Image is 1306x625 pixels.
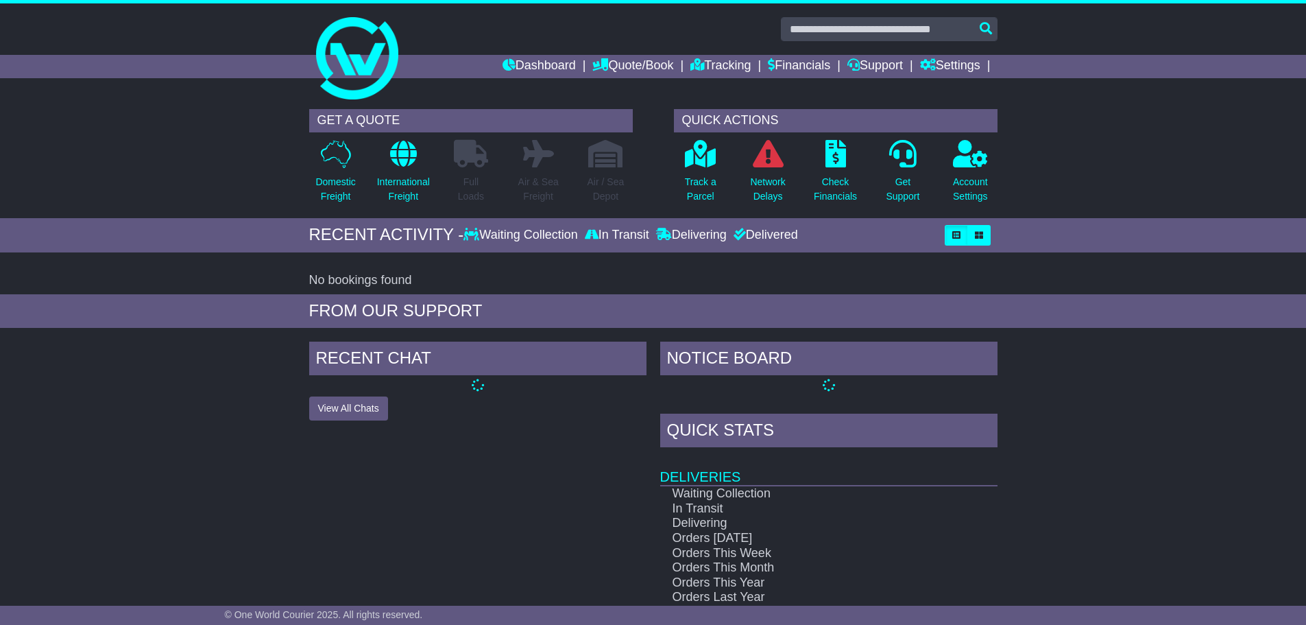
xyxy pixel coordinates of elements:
p: Air / Sea Depot [588,175,625,204]
div: Delivered [730,228,798,243]
a: CheckFinancials [813,139,858,211]
a: NetworkDelays [749,139,786,211]
td: Orders [DATE] [660,531,949,546]
a: GetSupport [885,139,920,211]
td: Orders Last Year [660,590,949,605]
a: DomesticFreight [315,139,356,211]
button: View All Chats [309,397,388,421]
a: Financials [768,55,830,78]
td: Deliveries [660,451,997,486]
p: Account Settings [953,175,988,204]
div: In Transit [581,228,653,243]
div: RECENT CHAT [309,342,646,379]
a: Quote/Book [592,55,673,78]
div: No bookings found [309,273,997,288]
p: Check Financials [814,175,857,204]
p: Network Delays [750,175,785,204]
a: AccountSettings [952,139,989,211]
div: FROM OUR SUPPORT [309,301,997,321]
a: Settings [920,55,980,78]
td: Orders This Week [660,546,949,561]
div: Quick Stats [660,414,997,451]
td: Delivering [660,516,949,531]
td: Orders This Year [660,576,949,591]
a: Support [847,55,903,78]
p: Track a Parcel [685,175,716,204]
p: Get Support [886,175,919,204]
a: Track aParcel [684,139,717,211]
div: Waiting Collection [463,228,581,243]
span: © One World Courier 2025. All rights reserved. [225,609,423,620]
td: In Transit [660,502,949,517]
a: Tracking [690,55,751,78]
p: Air & Sea Freight [518,175,559,204]
div: Delivering [653,228,730,243]
p: International Freight [377,175,430,204]
p: Full Loads [454,175,488,204]
p: Domestic Freight [315,175,355,204]
a: InternationalFreight [376,139,431,211]
div: NOTICE BOARD [660,342,997,379]
a: Dashboard [503,55,576,78]
td: Orders This Month [660,561,949,576]
td: Waiting Collection [660,486,949,502]
div: QUICK ACTIONS [674,109,997,132]
div: RECENT ACTIVITY - [309,225,464,245]
div: GET A QUOTE [309,109,633,132]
